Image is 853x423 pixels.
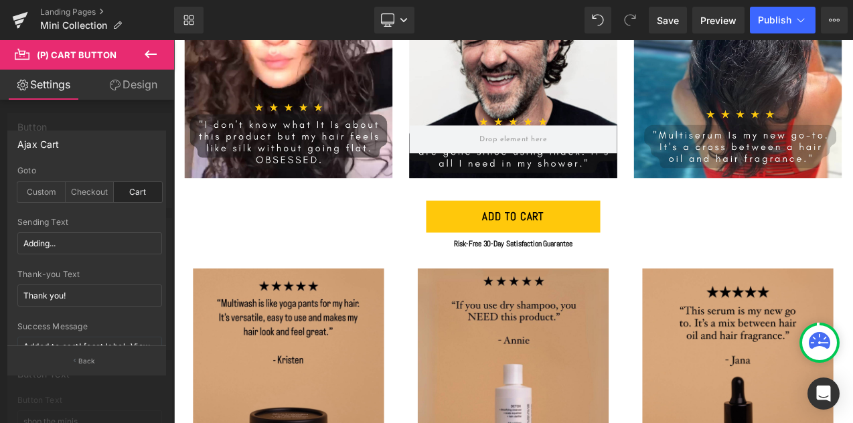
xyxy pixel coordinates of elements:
[174,7,204,33] a: New Library
[750,7,816,33] button: Publish
[40,7,174,17] a: Landing Pages
[90,70,177,100] a: Design
[821,7,848,33] button: More
[692,7,745,33] a: Preview
[617,7,643,33] button: Redo
[40,20,107,31] span: Mini Collection
[78,356,96,366] p: Back
[114,182,162,202] div: Cart
[17,218,162,227] div: Sending Text
[585,7,611,33] button: Undo
[17,131,60,150] div: Ajax Cart
[657,13,679,27] span: Save
[700,13,736,27] span: Preview
[7,345,166,375] button: Back
[17,270,162,279] div: Thank-you Text
[17,322,162,331] div: Success Message
[37,50,117,60] span: (P) Cart Button
[807,377,840,410] div: Open Intercom Messenger
[758,15,791,25] span: Publish
[66,182,114,202] div: Checkout
[17,166,162,175] div: Goto
[17,182,66,202] div: Custom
